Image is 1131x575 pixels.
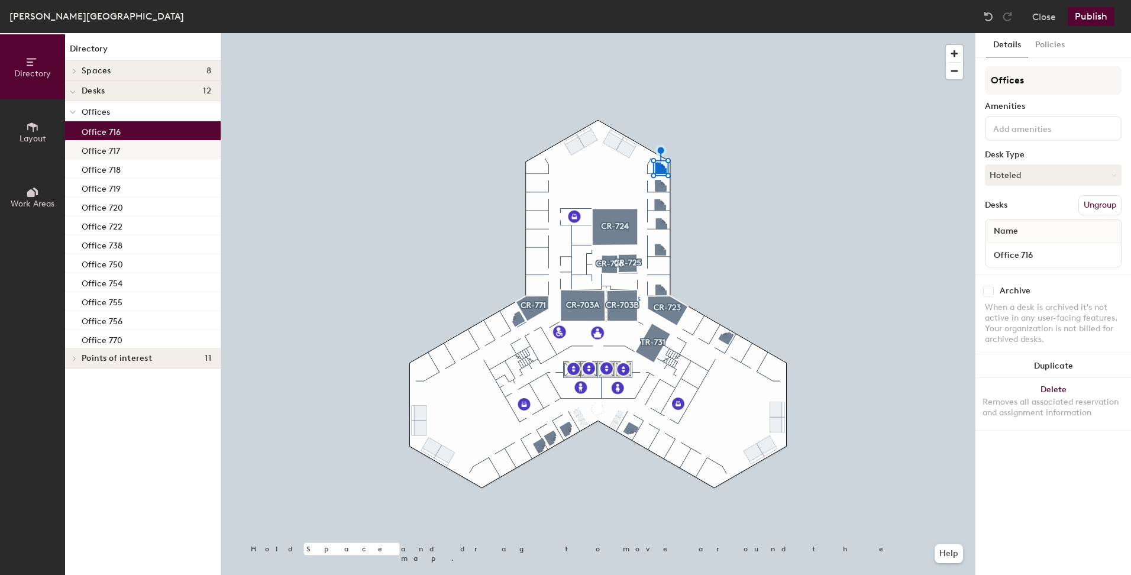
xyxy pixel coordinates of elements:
p: Office 755 [82,294,122,308]
div: Amenities [985,102,1122,111]
p: Office 754 [82,275,122,289]
input: Unnamed desk [988,247,1119,263]
div: Removes all associated reservation and assignment information [983,397,1124,418]
input: Add amenities [991,121,1097,135]
p: Office 756 [82,313,122,327]
div: Archive [1000,286,1030,296]
p: Office 770 [82,332,122,345]
button: Publish [1068,7,1114,26]
p: Office 718 [82,161,121,175]
p: Office 720 [82,199,123,213]
span: 8 [206,66,211,76]
button: Ungroup [1078,195,1122,215]
button: Details [986,33,1028,57]
span: 12 [203,86,211,96]
span: Points of interest [82,354,152,363]
span: Name [988,221,1024,242]
button: DeleteRemoves all associated reservation and assignment information [975,378,1131,430]
span: Work Areas [11,199,54,209]
button: Hoteled [985,164,1122,186]
div: [PERSON_NAME][GEOGRAPHIC_DATA] [9,9,184,24]
button: Policies [1028,33,1072,57]
h1: Directory [65,43,221,61]
span: Offices [82,107,110,117]
span: Layout [20,134,46,144]
span: Spaces [82,66,111,76]
span: 11 [205,354,211,363]
p: Office 716 [82,124,121,137]
span: Directory [14,69,51,79]
div: When a desk is archived it's not active in any user-facing features. Your organization is not bil... [985,302,1122,345]
img: Undo [983,11,994,22]
p: Office 750 [82,256,123,270]
button: Help [935,544,963,563]
button: Duplicate [975,354,1131,378]
span: Desks [82,86,105,96]
img: Redo [1001,11,1013,22]
div: Desks [985,201,1007,210]
p: Office 719 [82,180,121,194]
p: Office 738 [82,237,122,251]
div: Desk Type [985,150,1122,160]
p: Office 717 [82,143,120,156]
button: Close [1032,7,1056,26]
p: Office 722 [82,218,122,232]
